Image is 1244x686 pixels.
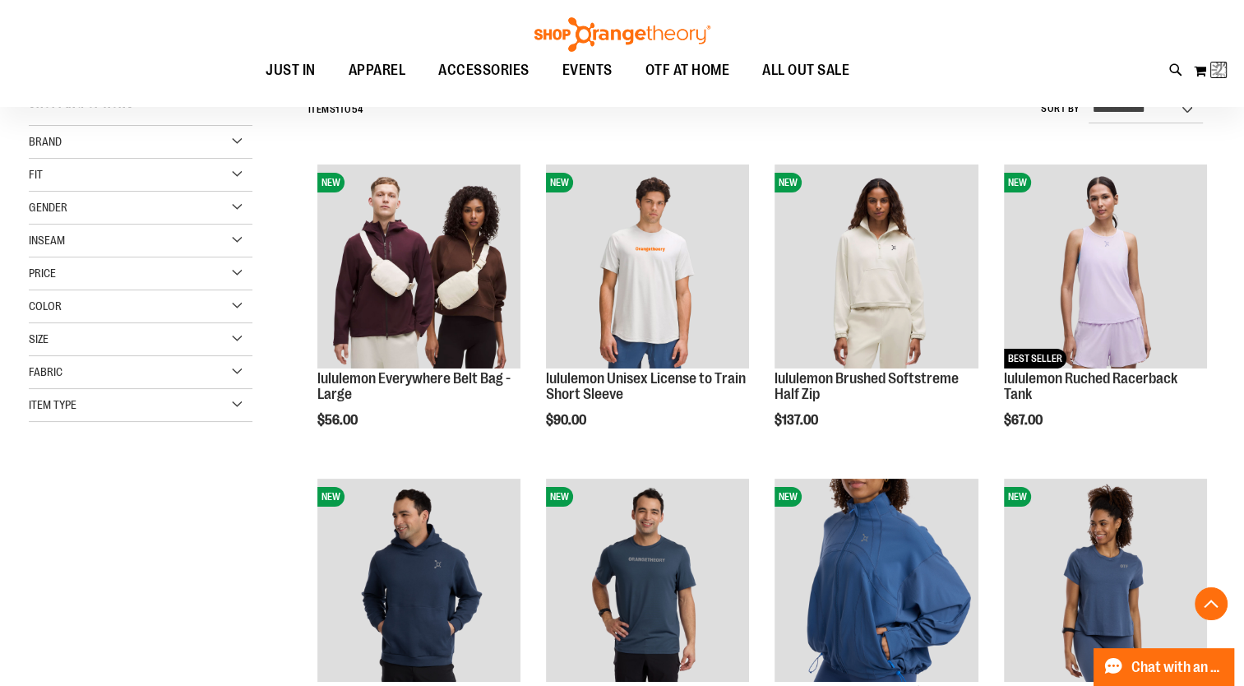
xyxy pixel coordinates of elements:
a: lululemon Everywhere Belt Bag - Large [317,370,511,403]
span: NEW [317,173,345,192]
img: lululemon Brushed Softstreme Half Zip [775,165,978,368]
span: $56.00 [317,413,360,428]
span: 1 [335,104,340,115]
span: JUST IN [266,52,316,89]
img: lululemon Ruched Racerback Tank [1004,165,1207,368]
span: Color [29,299,62,313]
div: product [538,156,757,470]
img: lululemon Oversized Scuba Fleece Hoodie [317,479,520,682]
span: $90.00 [546,413,589,428]
img: Shop Orangetheory [532,17,713,52]
span: Inseam [29,234,65,247]
a: lululemon Brushed Softstreme Half Zip [775,370,959,403]
a: lululemon Oversized Scuba Fleece HoodieNEW [317,479,520,684]
img: Loading... [1211,60,1231,80]
button: Chat with an Expert [1094,648,1235,686]
button: Back To Top [1195,587,1228,620]
span: Price [29,267,56,280]
a: lululemon License to Train Short Sleeve TeeNEW [546,479,749,684]
span: NEW [317,487,345,507]
a: lululemon Brushed Softstreme Half ZipNEW [775,165,978,370]
img: lululemon Oversized Define Jacket [775,479,978,682]
span: 54 [351,104,363,115]
span: $67.00 [1004,413,1045,428]
a: lululemon Ruched Racerback Tank [1004,370,1177,403]
div: product [309,156,529,470]
span: NEW [546,487,573,507]
span: Size [29,332,49,345]
img: lululemon Unisex License to Train Short Sleeve [546,165,749,368]
div: product [996,156,1215,470]
h2: Items to [308,97,363,123]
img: lululemon Everywhere Belt Bag - Large [317,165,520,368]
a: lululemon Ruched Racerback TankNEWBEST SELLER [1004,165,1207,370]
img: lululemon Classic-Fit Cotton-Blend Tee [1004,479,1207,682]
label: Sort By [1041,102,1080,116]
span: NEW [546,173,573,192]
span: Fit [29,168,43,181]
a: lululemon Classic-Fit Cotton-Blend TeeNEW [1004,479,1207,684]
a: lululemon Oversized Define JacketNEW [775,479,978,684]
strong: Shopping Options [29,89,252,126]
span: Fabric [29,365,62,378]
span: OTF AT HOME [645,52,730,89]
span: Chat with an Expert [1131,660,1224,675]
a: lululemon Unisex License to Train Short SleeveNEW [546,165,749,370]
span: EVENTS [562,52,613,89]
button: Loading... [1193,58,1228,84]
span: NEW [1004,173,1031,192]
span: NEW [1004,487,1031,507]
a: lululemon Unisex License to Train Short Sleeve [546,370,746,403]
span: Item Type [29,398,76,411]
span: Gender [29,201,67,214]
div: product [766,156,986,470]
span: APPAREL [349,52,406,89]
span: NEW [775,487,802,507]
img: lululemon License to Train Short Sleeve Tee [546,479,749,682]
span: ALL OUT SALE [762,52,849,89]
span: ACCESSORIES [438,52,530,89]
span: BEST SELLER [1004,349,1066,368]
span: $137.00 [775,413,821,428]
a: lululemon Everywhere Belt Bag - LargeNEW [317,165,520,370]
span: NEW [775,173,802,192]
span: Brand [29,135,62,148]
